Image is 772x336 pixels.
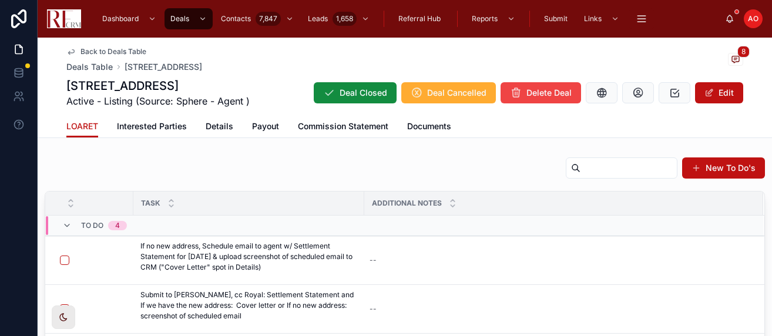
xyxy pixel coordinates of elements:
[526,87,572,99] span: Delete Deal
[501,82,581,103] button: Delete Deal
[140,241,357,273] p: If no new address, Schedule email to agent w/ Settlement Statement for [DATE] & upload screenshot...
[125,61,202,73] a: [STREET_ADDRESS]
[140,290,357,321] p: Submit to [PERSON_NAME], cc Royal: Settlement Statement and If we have the new address: Cover let...
[372,199,442,208] span: Additional Notes
[392,8,449,29] a: Referral Hub
[308,14,328,23] span: Leads
[472,14,498,23] span: Reports
[66,61,113,73] a: Deals Table
[748,14,758,23] span: AO
[221,14,251,23] span: Contacts
[427,87,486,99] span: Deal Cancelled
[302,8,375,29] a: Leads1,658
[206,120,233,132] span: Details
[407,120,451,132] span: Documents
[66,116,98,138] a: LOARET
[256,12,281,26] div: 7,847
[47,9,81,28] img: App logo
[252,116,279,139] a: Payout
[165,8,213,29] a: Deals
[538,8,576,29] a: Submit
[695,82,743,103] button: Edit
[584,14,602,23] span: Links
[252,120,279,132] span: Payout
[370,256,377,265] div: --
[398,14,441,23] span: Referral Hub
[370,304,377,314] div: --
[66,120,98,132] span: LOARET
[206,116,233,139] a: Details
[578,8,625,29] a: Links
[682,157,765,179] button: New To Do's
[66,94,250,108] span: Active - Listing (Source: Sphere - Agent )
[90,6,725,32] div: scrollable content
[170,14,189,23] span: Deals
[102,14,139,23] span: Dashboard
[314,82,397,103] button: Deal Closed
[340,87,387,99] span: Deal Closed
[66,78,250,94] h1: [STREET_ADDRESS]
[115,221,120,230] div: 4
[96,8,162,29] a: Dashboard
[333,12,357,26] div: 1,658
[728,53,743,68] button: 8
[298,120,388,132] span: Commission Statement
[66,47,146,56] a: Back to Deals Table
[215,8,300,29] a: Contacts7,847
[80,47,146,56] span: Back to Deals Table
[407,116,451,139] a: Documents
[141,199,160,208] span: Task
[737,46,750,58] span: 8
[117,116,187,139] a: Interested Parties
[466,8,521,29] a: Reports
[544,14,568,23] span: Submit
[401,82,496,103] button: Deal Cancelled
[81,221,103,230] span: To Do
[117,120,187,132] span: Interested Parties
[298,116,388,139] a: Commission Statement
